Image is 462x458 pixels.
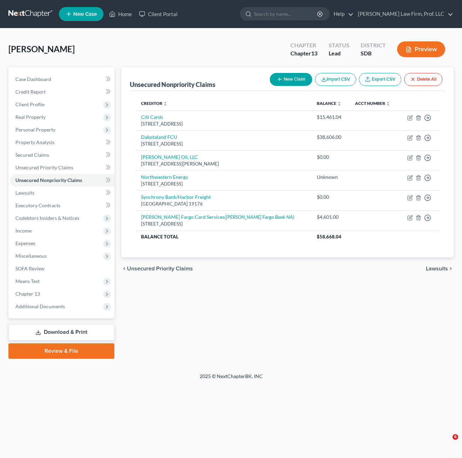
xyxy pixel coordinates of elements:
[15,278,40,284] span: Means Test
[15,177,82,183] span: Unsecured Nonpriority Claims
[10,73,114,86] a: Case Dashboard
[8,44,75,54] span: [PERSON_NAME]
[355,101,390,106] a: Acct Number unfold_more
[329,41,349,49] div: Status
[15,89,46,95] span: Credit Report
[10,262,114,275] a: SOFA Review
[141,101,167,106] a: Creditor unfold_more
[141,174,188,180] a: Northwestern Energy
[15,152,49,158] span: Secured Claims
[141,194,211,200] a: Synchrony Bank/Harbor Freight
[15,101,45,107] span: Client Profile
[317,174,344,181] div: Unknown
[317,234,341,240] span: $58,668.04
[317,134,344,141] div: $38,606.00
[141,221,306,227] div: [STREET_ADDRESS]
[73,12,97,17] span: New Case
[317,154,344,161] div: $0.00
[15,265,45,271] span: SOFA Review
[15,114,46,120] span: Real Property
[10,86,114,98] a: Credit Report
[361,49,386,58] div: SDB
[317,114,344,121] div: $15,461.04
[130,80,215,89] div: Unsecured Nonpriority Claims
[317,101,341,106] a: Balance unfold_more
[15,127,55,133] span: Personal Property
[15,164,73,170] span: Unsecured Priority Claims
[15,139,54,145] span: Property Analysis
[141,161,306,167] div: [STREET_ADDRESS][PERSON_NAME]
[15,76,51,82] span: Case Dashboard
[359,73,401,86] a: Export CSV
[337,102,341,106] i: unfold_more
[141,201,306,207] div: [GEOGRAPHIC_DATA] 19176
[15,303,65,309] span: Additional Documents
[361,41,386,49] div: District
[330,8,354,20] a: Help
[15,190,34,196] span: Lawsuits
[10,149,114,161] a: Secured Claims
[15,228,32,234] span: Income
[317,214,344,221] div: $4,601.00
[135,8,181,20] a: Client Portal
[10,174,114,187] a: Unsecured Nonpriority Claims
[31,373,431,385] div: 2025 © NextChapterBK, INC
[225,214,294,220] i: ([PERSON_NAME] Fargo Bank NA)
[270,73,312,86] button: New Claim
[315,73,356,86] button: Import CSV
[141,141,306,147] div: [STREET_ADDRESS]
[8,324,114,341] a: Download & Print
[15,240,35,246] span: Expenses
[354,8,453,20] a: [PERSON_NAME] Law Firm, Prof. LLC
[329,49,349,58] div: Lead
[141,134,177,140] a: Dakotaland FCU
[438,434,455,451] iframe: Intercom live chat
[8,343,114,359] a: Review & File
[448,266,454,271] i: chevron_right
[15,291,40,297] span: Chapter 13
[121,266,127,271] i: chevron_left
[10,199,114,212] a: Executory Contracts
[426,266,448,271] span: Lawsuits
[141,121,306,127] div: [STREET_ADDRESS]
[10,187,114,199] a: Lawsuits
[127,266,193,271] span: Unsecured Priority Claims
[121,266,193,271] button: chevron_left Unsecured Priority Claims
[15,202,60,208] span: Executory Contracts
[10,136,114,149] a: Property Analysis
[290,49,317,58] div: Chapter
[10,161,114,174] a: Unsecured Priority Claims
[141,114,163,120] a: Citi Cards
[311,50,317,56] span: 13
[254,7,318,20] input: Search by name...
[397,41,445,57] button: Preview
[317,194,344,201] div: $0.00
[15,253,47,259] span: Miscellaneous
[141,181,306,187] div: [STREET_ADDRESS]
[106,8,135,20] a: Home
[135,230,311,243] th: Balance Total
[426,266,454,271] button: Lawsuits chevron_right
[15,215,79,221] span: Codebtors Insiders & Notices
[141,154,198,160] a: [PERSON_NAME] Oil, LLC
[386,102,390,106] i: unfold_more
[290,41,317,49] div: Chapter
[141,214,294,220] a: [PERSON_NAME] Fargo Card Services([PERSON_NAME] Fargo Bank NA)
[404,73,442,86] button: Delete All
[453,434,458,440] span: 6
[163,102,167,106] i: unfold_more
